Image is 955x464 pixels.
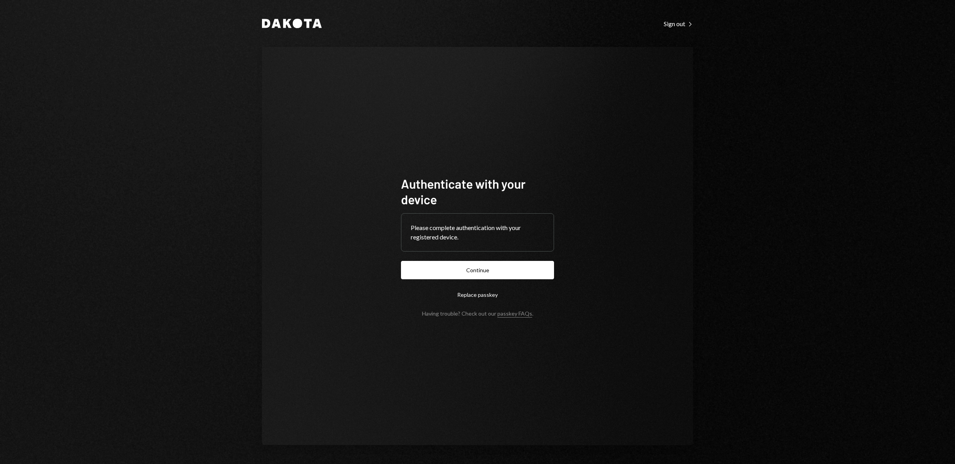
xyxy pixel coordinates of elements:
h1: Authenticate with your device [401,176,554,207]
div: Sign out [664,20,693,28]
a: passkey FAQs [497,310,532,318]
a: Sign out [664,19,693,28]
button: Continue [401,261,554,279]
button: Replace passkey [401,286,554,304]
div: Please complete authentication with your registered device. [411,223,544,242]
div: Having trouble? Check out our . [422,310,533,317]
